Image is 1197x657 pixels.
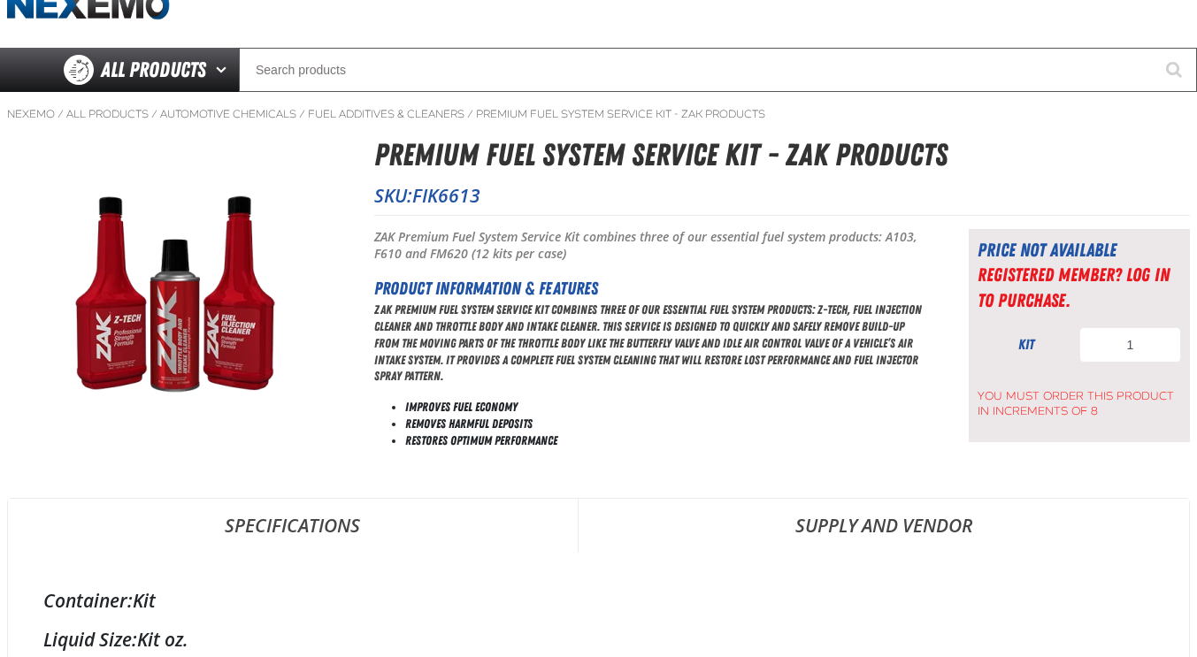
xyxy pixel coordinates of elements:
[239,48,1197,92] input: Search
[8,168,342,426] img: Premium Fuel System Service Kit - ZAK Products
[476,107,765,121] a: Premium Fuel System Service Kit - ZAK Products
[978,264,1170,310] a: Registered Member? Log In to purchase.
[579,499,1190,552] a: Supply and Vendor
[66,107,149,121] a: All Products
[1153,48,1197,92] button: Start Searching
[978,380,1181,419] span: You must order this product in increments of 8
[308,107,464,121] a: Fuel Additives & Cleaners
[412,183,480,208] span: FIK6613
[43,588,1154,613] div: Kit
[160,107,296,121] a: Automotive Chemicals
[405,416,925,432] li: Removes Harmful Deposits
[7,107,1190,121] nav: Breadcrumbs
[405,399,925,416] li: Improves Fuel Economy
[43,627,1154,652] div: Kit oz.
[467,107,473,121] span: /
[405,432,925,449] li: Restores Optimum Performance
[374,229,925,263] p: ZAK Premium Fuel System Service Kit combines three of our essential fuel system products: A103, F...
[978,238,1181,263] div: Price not available
[299,107,305,121] span: /
[43,588,133,613] label: Container:
[8,499,578,552] a: Specifications
[101,54,206,86] span: All Products
[1079,327,1181,363] input: Product Quantity
[374,183,1190,208] p: SKU:
[7,107,55,121] a: Nexemo
[978,335,1075,355] div: kit
[151,107,157,121] span: /
[374,302,925,385] p: ZAK Premium Fuel System Service Kit combines three of our essential fuel system products: Z-Tech,...
[43,627,137,652] label: Liquid Size:
[374,275,925,302] h2: Product Information & Features
[58,107,64,121] span: /
[374,132,1190,179] h1: Premium Fuel System Service Kit - ZAK Products
[210,48,239,92] button: Open All Products pages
